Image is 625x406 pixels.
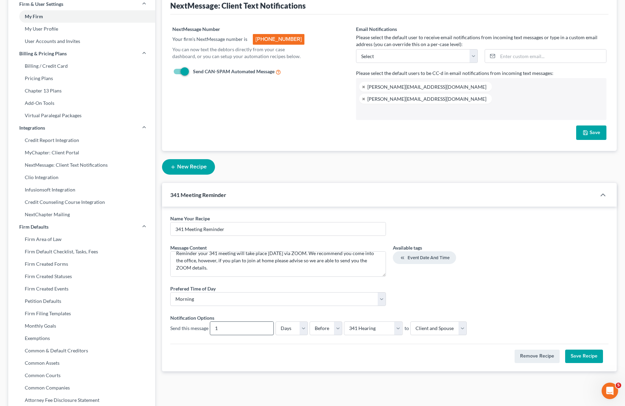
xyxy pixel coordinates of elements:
[8,295,155,307] a: Petition Defaults
[8,85,155,97] a: Chapter 13 Plans
[170,325,208,332] label: Send this message
[8,60,155,72] a: Billing / Credit Card
[19,124,45,131] span: Integrations
[8,221,155,233] a: Firm Defaults
[170,286,216,292] span: Prefered Time of Day
[170,191,226,198] span: 341 Meeting Reminder
[8,332,155,344] a: Exemptions
[172,25,220,33] label: NextMessage Number
[8,233,155,245] a: Firm Area of Law
[19,1,63,8] span: Firm & User Settings
[498,50,606,63] input: Enter custom email...
[8,146,155,159] a: MyChapter: Client Portal
[8,72,155,85] a: Pricing Plans
[356,25,397,33] label: Email Notifications
[356,70,606,77] div: Please select the default users to be CC-d in email notifications from incoming text messages:
[170,216,210,221] span: Name Your Recipe
[8,307,155,320] a: Firm Filing Templates
[367,97,486,101] div: [PERSON_NAME][EMAIL_ADDRESS][DOMAIN_NAME]
[8,97,155,109] a: Add-On Tools
[19,223,49,230] span: Firm Defaults
[8,23,155,35] a: My User Profile
[8,47,155,60] a: Billing & Pricing Plans
[8,270,155,283] a: Firm Created Statuses
[172,36,247,42] span: Your firm's NextMessage number is
[393,251,456,264] button: Event Date and Time
[8,196,155,208] a: Credit Counseling Course Integration
[8,35,155,47] a: User Accounts and Invites
[8,258,155,270] a: Firm Created Forms
[170,314,214,321] label: Notification Options
[8,134,155,146] a: Credit Report Integration
[210,322,273,335] input: #
[367,85,486,89] div: [PERSON_NAME][EMAIL_ADDRESS][DOMAIN_NAME]
[8,109,155,122] a: Virtual Paralegal Packages
[8,369,155,382] a: Common Courts
[576,125,606,140] button: Save
[8,357,155,369] a: Common Assets
[172,46,304,60] div: You can now text the debtors directly from your case dashboard, or you can setup your automation ...
[162,159,215,175] button: New Recipe
[8,10,155,23] a: My Firm
[19,50,67,57] span: Billing & Pricing Plans
[8,208,155,221] a: NextChapter Mailing
[253,34,304,45] span: [PHONE_NUMBER]
[170,1,608,11] div: NextMessage: Client Text Notifications
[602,383,618,399] iframe: Intercom live chat
[8,184,155,196] a: Infusionsoft Integration
[515,350,560,363] button: Remove Recipe
[8,382,155,394] a: Common Companies
[616,383,621,388] span: 5
[8,320,155,332] a: Monthly Goals
[356,34,606,48] div: Please select the default user to receive email notifications from incoming text messages or type...
[193,68,274,74] strong: Send CAN-SPAM Automated Message
[565,350,603,363] button: Save Recipe
[405,325,409,332] label: to
[8,283,155,295] a: Firm Created Events
[8,344,155,357] a: Common & Default Creditors
[393,244,608,251] label: Available tags
[8,171,155,184] a: Clio Integration
[408,255,450,261] span: Event Date and Time
[8,159,155,171] a: NextMessage: Client Text Notifications
[170,245,207,251] span: Message Content
[8,245,155,258] a: Firm Default Checklist, Tasks, Fees
[171,222,386,235] input: Enter recipe name...
[8,122,155,134] a: Integrations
